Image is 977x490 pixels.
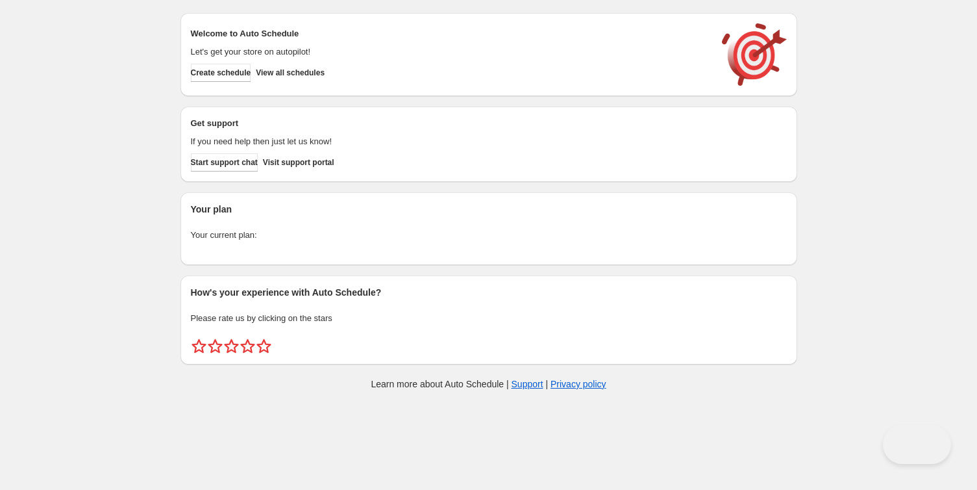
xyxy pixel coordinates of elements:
a: Privacy policy [550,379,606,389]
span: Create schedule [191,68,251,78]
button: Create schedule [191,64,251,82]
h2: Welcome to Auto Schedule [191,27,709,40]
a: Start support chat [191,153,258,172]
span: Visit support portal [263,157,334,168]
h2: How's your experience with Auto Schedule? [191,286,787,299]
p: Let's get your store on autopilot! [191,45,709,58]
a: Support [512,379,543,389]
p: Please rate us by clicking on the stars [191,312,787,325]
span: Start support chat [191,157,258,168]
button: View all schedules [256,64,325,82]
a: Visit support portal [263,153,334,172]
p: If you need help then just let us know! [191,135,709,148]
h2: Your plan [191,203,787,216]
h2: Get support [191,117,709,130]
p: Your current plan: [191,229,787,242]
span: View all schedules [256,68,325,78]
iframe: Toggle Customer Support [883,425,951,464]
p: Learn more about Auto Schedule | | [371,378,606,391]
